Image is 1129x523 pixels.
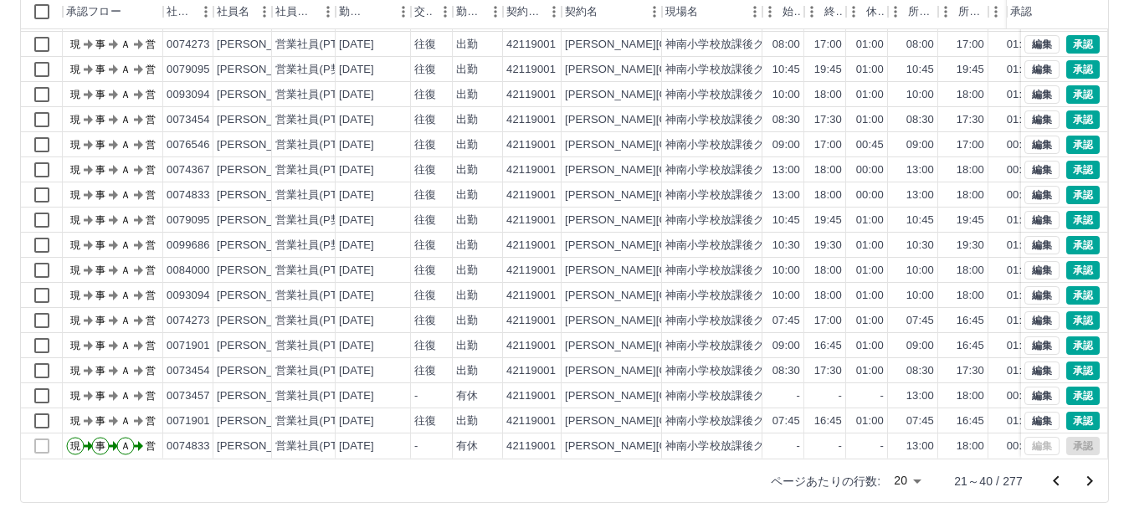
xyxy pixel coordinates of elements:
div: 19:45 [957,213,984,228]
div: 01:00 [1007,238,1034,254]
div: 出勤 [456,187,478,203]
div: 42119001 [506,37,556,53]
div: 42119001 [506,137,556,153]
button: 承認 [1066,161,1100,179]
div: 出勤 [456,62,478,78]
button: 編集 [1024,361,1060,380]
div: 営業社員(PT契約) [275,112,363,128]
text: 現 [70,239,80,251]
div: [PERSON_NAME] [217,137,308,153]
text: Ａ [121,114,131,126]
div: 営業社員(PT契約) [275,87,363,103]
text: 営 [146,164,156,176]
button: 承認 [1066,387,1100,405]
text: 営 [146,239,156,251]
div: 42119001 [506,263,556,279]
div: [DATE] [339,162,374,178]
div: [PERSON_NAME][GEOGRAPHIC_DATA] [565,263,772,279]
div: 07:45 [906,313,934,329]
text: 現 [70,264,80,276]
div: 17:00 [814,37,842,53]
div: [DATE] [339,137,374,153]
div: 01:00 [856,37,884,53]
text: 営 [146,89,156,100]
div: 01:00 [856,87,884,103]
div: 17:00 [957,137,984,153]
text: Ａ [121,38,131,50]
div: 08:30 [906,112,934,128]
div: [PERSON_NAME] [217,187,308,203]
text: 現 [70,139,80,151]
div: 42119001 [506,288,556,304]
div: 00:00 [856,187,884,203]
div: 01:00 [856,62,884,78]
div: 16:45 [957,313,984,329]
text: Ａ [121,239,131,251]
button: 承認 [1066,110,1100,129]
div: 往復 [414,37,436,53]
div: 19:30 [814,238,842,254]
div: 42119001 [506,162,556,178]
div: 10:30 [772,238,800,254]
div: 往復 [414,137,436,153]
div: 42119001 [506,112,556,128]
div: 18:00 [814,162,842,178]
button: 承認 [1066,60,1100,79]
button: 前のページへ [1039,464,1073,498]
div: [PERSON_NAME][GEOGRAPHIC_DATA] [565,137,772,153]
div: 出勤 [456,87,478,103]
div: 0093094 [167,288,210,304]
text: 営 [146,214,156,226]
button: 編集 [1024,60,1060,79]
div: 18:00 [957,187,984,203]
div: 01:00 [1007,112,1034,128]
button: 承認 [1066,412,1100,430]
div: 営業社員(P契約) [275,62,357,78]
div: 往復 [414,87,436,103]
div: [PERSON_NAME] [217,238,308,254]
text: 事 [95,214,105,226]
button: 編集 [1024,161,1060,179]
div: 17:00 [814,137,842,153]
div: 0079095 [167,62,210,78]
button: 編集 [1024,261,1060,279]
div: 0074273 [167,37,210,53]
div: [PERSON_NAME][GEOGRAPHIC_DATA] [565,62,772,78]
div: 17:30 [957,112,984,128]
div: 営業社員(PT契約) [275,263,363,279]
div: 19:30 [957,238,984,254]
button: 編集 [1024,286,1060,305]
div: [PERSON_NAME][GEOGRAPHIC_DATA] [565,213,772,228]
text: 事 [95,114,105,126]
div: 01:00 [1007,263,1034,279]
text: 営 [146,64,156,75]
button: 編集 [1024,336,1060,355]
div: 20 [887,469,927,493]
div: 10:45 [772,62,800,78]
div: 0073454 [167,112,210,128]
text: 事 [95,164,105,176]
div: 18:00 [814,263,842,279]
div: 07:45 [772,313,800,329]
div: [PERSON_NAME] [217,162,308,178]
div: 18:00 [957,162,984,178]
div: [DATE] [339,62,374,78]
text: 事 [95,64,105,75]
div: 神南小学校放課後クラブ [665,87,787,103]
div: [DATE] [339,288,374,304]
div: 営業社員(P契約) [275,238,357,254]
div: 13:00 [772,162,800,178]
div: [PERSON_NAME][GEOGRAPHIC_DATA] [565,313,772,329]
div: 01:00 [856,213,884,228]
div: 01:00 [856,112,884,128]
text: 営 [146,139,156,151]
text: 現 [70,89,80,100]
text: Ａ [121,189,131,201]
div: [PERSON_NAME] [217,263,308,279]
button: 編集 [1024,387,1060,405]
div: [PERSON_NAME] [217,37,308,53]
div: 19:45 [814,62,842,78]
div: 01:00 [1007,213,1034,228]
div: [DATE] [339,187,374,203]
button: 承認 [1066,236,1100,254]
